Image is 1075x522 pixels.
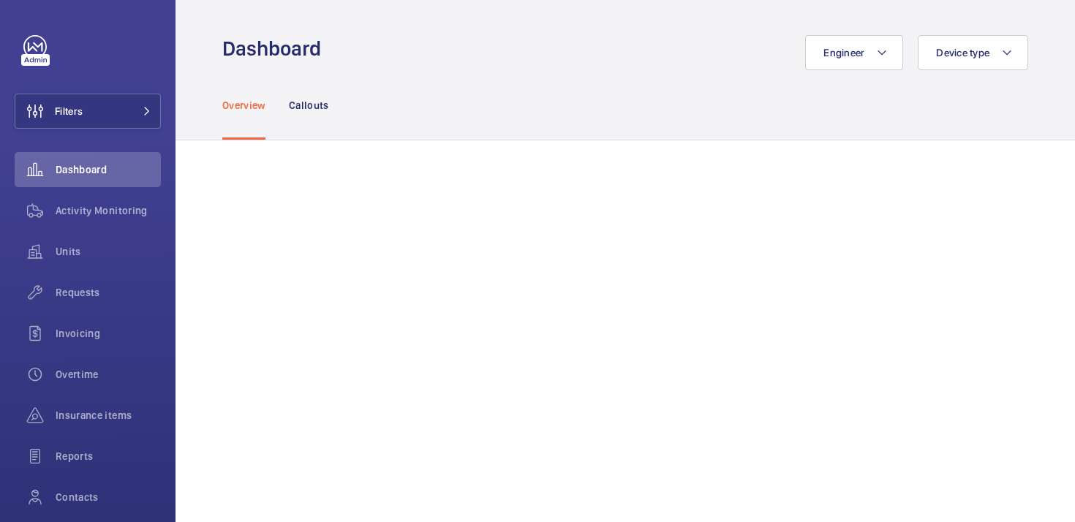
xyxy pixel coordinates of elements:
span: Reports [56,449,161,464]
button: Device type [918,35,1028,70]
span: Units [56,244,161,259]
span: Filters [55,104,83,118]
p: Callouts [289,98,329,113]
span: Device type [936,47,989,58]
span: Requests [56,285,161,300]
button: Filters [15,94,161,129]
span: Activity Monitoring [56,203,161,218]
span: Invoicing [56,326,161,341]
span: Contacts [56,490,161,504]
button: Engineer [805,35,903,70]
h1: Dashboard [222,35,330,62]
span: Overtime [56,367,161,382]
p: Overview [222,98,265,113]
span: Dashboard [56,162,161,177]
span: Insurance items [56,408,161,423]
span: Engineer [823,47,864,58]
